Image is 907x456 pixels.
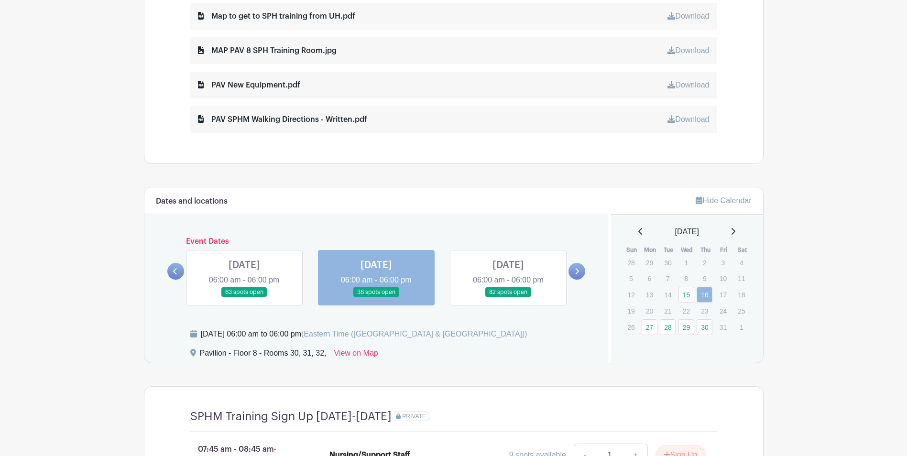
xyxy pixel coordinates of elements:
a: View on Map [334,347,378,363]
a: 28 [660,319,676,335]
div: MAP PAV 8 SPH Training Room.jpg [198,45,337,56]
div: Pavilion - Floor 8 - Rooms 30, 31, 32, [200,347,327,363]
p: 5 [623,271,639,286]
th: Tue [659,245,678,255]
p: 31 [715,320,731,335]
th: Wed [678,245,697,255]
a: 29 [678,319,694,335]
p: 29 [642,255,657,270]
p: 23 [697,304,712,318]
p: 7 [660,271,676,286]
span: [DATE] [675,226,699,238]
h6: Dates and locations [156,197,228,206]
a: Download [667,46,709,54]
p: 13 [642,287,657,302]
a: 16 [697,287,712,303]
p: 14 [660,287,676,302]
p: 30 [660,255,676,270]
p: 21 [660,304,676,318]
p: 18 [733,287,749,302]
span: (Eastern Time ([GEOGRAPHIC_DATA] & [GEOGRAPHIC_DATA])) [301,330,527,338]
p: 22 [678,304,694,318]
h6: Event Dates [184,237,569,246]
p: 6 [642,271,657,286]
a: 27 [642,319,657,335]
div: Map to get to SPH training from UH.pdf [198,11,355,22]
th: Mon [641,245,660,255]
div: PAV New Equipment.pdf [198,79,300,91]
p: 25 [733,304,749,318]
p: 8 [678,271,694,286]
p: 1 [678,255,694,270]
p: 3 [715,255,731,270]
p: 17 [715,287,731,302]
th: Sun [623,245,641,255]
p: 10 [715,271,731,286]
p: 12 [623,287,639,302]
th: Fri [715,245,733,255]
a: 15 [678,287,694,303]
p: 1 [733,320,749,335]
a: Download [667,115,709,123]
h4: SPHM Training Sign Up [DATE]-[DATE] [190,410,392,423]
a: Hide Calendar [696,196,751,205]
a: Download [667,12,709,20]
p: 11 [733,271,749,286]
span: PRIVATE [402,413,426,420]
a: Download [667,81,709,89]
th: Thu [696,245,715,255]
p: 19 [623,304,639,318]
p: 2 [697,255,712,270]
th: Sat [733,245,752,255]
p: 28 [623,255,639,270]
a: 30 [697,319,712,335]
p: 4 [733,255,749,270]
div: [DATE] 06:00 am to 06:00 pm [201,328,527,340]
p: 9 [697,271,712,286]
div: PAV SPHM Walking Directions - Written.pdf [198,114,367,125]
p: 24 [715,304,731,318]
p: 26 [623,320,639,335]
p: 20 [642,304,657,318]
